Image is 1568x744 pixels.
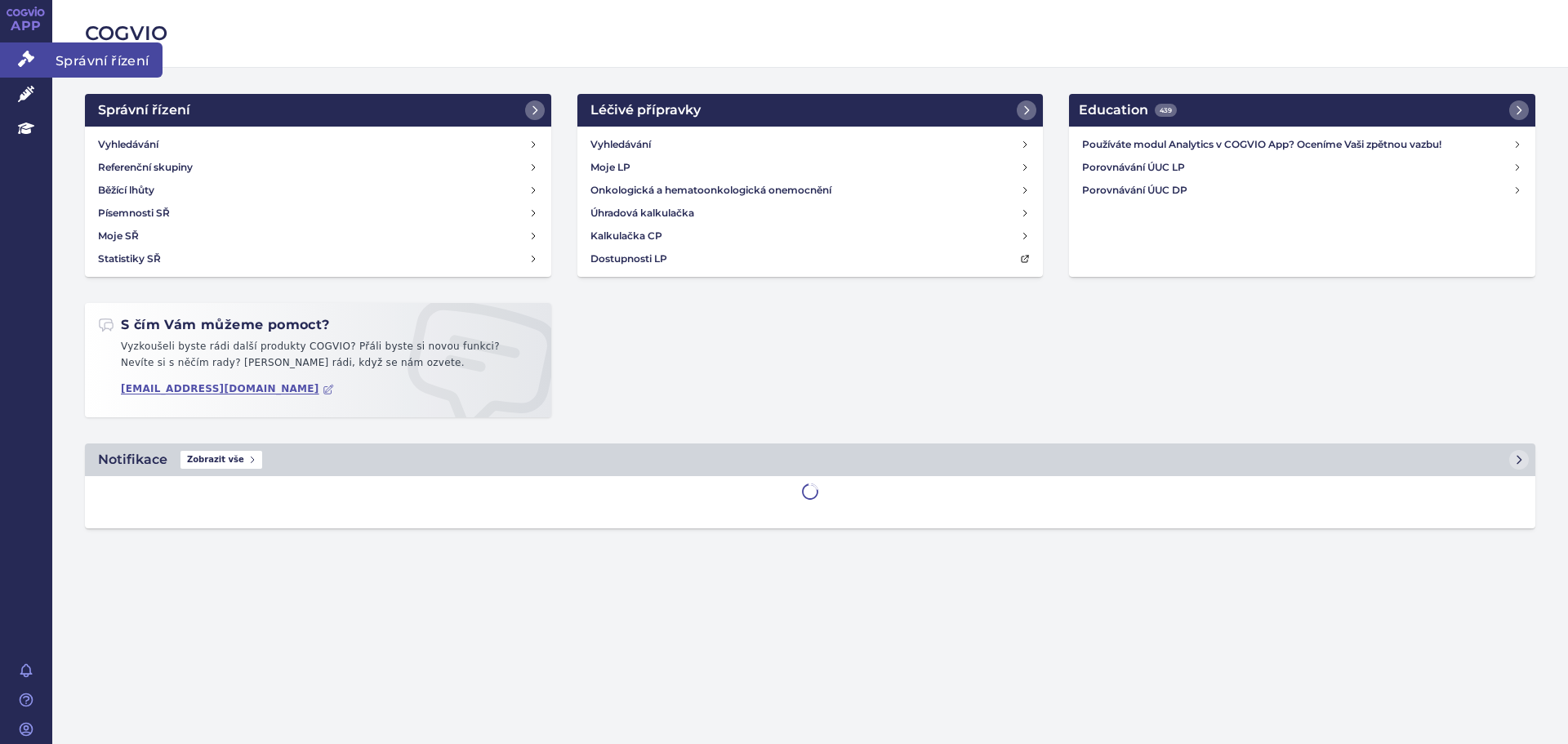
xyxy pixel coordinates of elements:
[98,159,193,176] h4: Referenční skupiny
[590,251,667,267] h4: Dostupnosti LP
[91,225,545,247] a: Moje SŘ
[590,159,630,176] h4: Moje LP
[98,339,538,377] p: Vyzkoušeli byste rádi další produkty COGVIO? Přáli byste si novou funkci? Nevíte si s něčím rady?...
[584,133,1037,156] a: Vyhledávání
[98,228,139,244] h4: Moje SŘ
[1076,133,1529,156] a: Používáte modul Analytics v COGVIO App? Oceníme Vaši zpětnou vazbu!
[590,100,701,120] h2: Léčivé přípravky
[577,94,1044,127] a: Léčivé přípravky
[1076,179,1529,202] a: Porovnávání ÚUC DP
[1076,156,1529,179] a: Porovnávání ÚUC LP
[91,202,545,225] a: Písemnosti SŘ
[91,156,545,179] a: Referenční skupiny
[52,42,163,77] span: Správní řízení
[1082,159,1512,176] h4: Porovnávání ÚUC LP
[590,205,694,221] h4: Úhradová kalkulačka
[584,247,1037,270] a: Dostupnosti LP
[91,133,545,156] a: Vyhledávání
[98,251,161,267] h4: Statistiky SŘ
[98,100,190,120] h2: Správní řízení
[584,225,1037,247] a: Kalkulačka CP
[98,182,154,198] h4: Běžící lhůty
[180,451,262,469] span: Zobrazit vše
[584,179,1037,202] a: Onkologická a hematoonkologická onemocnění
[98,316,330,334] h2: S čím Vám můžeme pomoct?
[98,450,167,470] h2: Notifikace
[98,205,170,221] h4: Písemnosti SŘ
[85,94,551,127] a: Správní řízení
[98,136,158,153] h4: Vyhledávání
[121,383,334,395] a: [EMAIL_ADDRESS][DOMAIN_NAME]
[590,228,662,244] h4: Kalkulačka CP
[1069,94,1535,127] a: Education439
[1082,182,1512,198] h4: Porovnávání ÚUC DP
[1079,100,1177,120] h2: Education
[91,247,545,270] a: Statistiky SŘ
[85,20,1535,47] h2: COGVIO
[91,179,545,202] a: Běžící lhůty
[584,202,1037,225] a: Úhradová kalkulačka
[584,156,1037,179] a: Moje LP
[590,136,651,153] h4: Vyhledávání
[85,443,1535,476] a: NotifikaceZobrazit vše
[590,182,831,198] h4: Onkologická a hematoonkologická onemocnění
[1082,136,1512,153] h4: Používáte modul Analytics v COGVIO App? Oceníme Vaši zpětnou vazbu!
[1155,104,1177,117] span: 439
